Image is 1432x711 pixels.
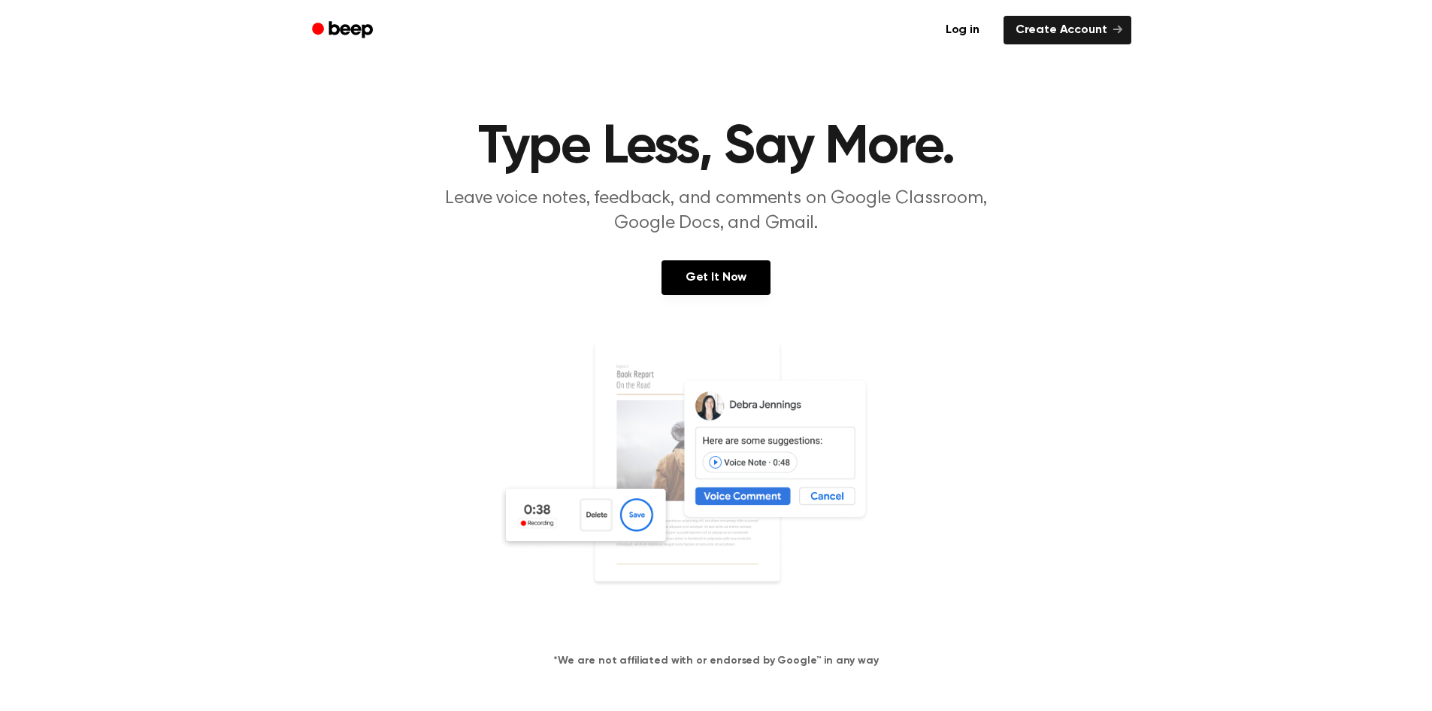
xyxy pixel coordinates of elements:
[1004,16,1131,44] a: Create Account
[428,187,1005,236] p: Leave voice notes, feedback, and comments on Google Classroom, Google Docs, and Gmail.
[332,120,1101,175] h1: Type Less, Say More.
[931,13,995,47] a: Log in
[662,260,770,295] a: Get It Now
[18,653,1414,669] h4: *We are not affiliated with or endorsed by Google™ in any way
[498,340,934,629] img: Voice Comments on Docs and Recording Widget
[301,16,386,45] a: Beep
